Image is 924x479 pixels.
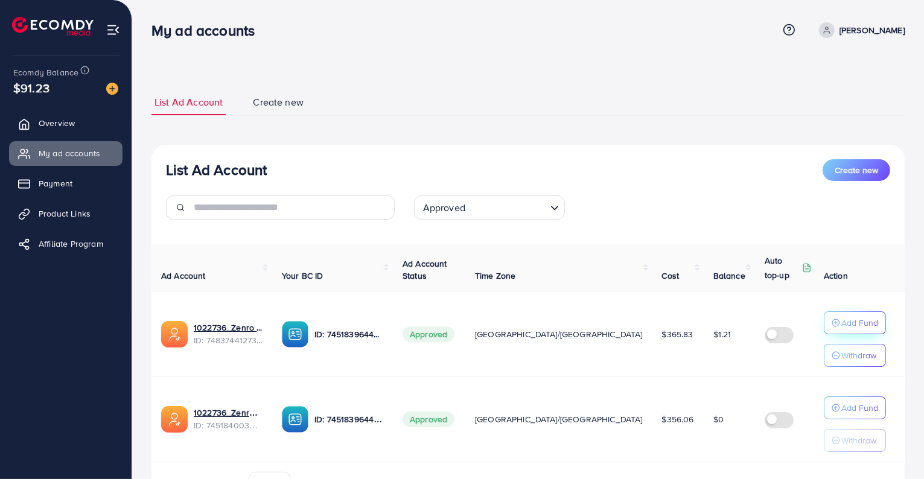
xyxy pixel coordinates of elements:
[824,396,886,419] button: Add Fund
[151,22,264,39] h3: My ad accounts
[469,197,546,217] input: Search for option
[713,328,731,340] span: $1.21
[841,316,878,330] p: Add Fund
[835,164,878,176] span: Create new
[662,328,693,340] span: $365.83
[39,117,75,129] span: Overview
[814,22,905,38] a: [PERSON_NAME]
[282,321,308,347] img: ic-ba-acc.ded83a64.svg
[824,344,886,367] button: Withdraw
[155,95,223,109] span: List Ad Account
[713,270,745,282] span: Balance
[13,66,78,78] span: Ecomdy Balance
[713,413,724,425] span: $0
[161,270,206,282] span: Ad Account
[9,201,123,226] a: Product Links
[841,401,878,415] p: Add Fund
[662,413,694,425] span: $356.06
[39,177,72,189] span: Payment
[475,270,515,282] span: Time Zone
[194,334,263,346] span: ID: 7483744127381684241
[475,413,643,425] span: [GEOGRAPHIC_DATA]/[GEOGRAPHIC_DATA]
[194,419,263,431] span: ID: 7451840034455715856
[39,147,100,159] span: My ad accounts
[194,407,263,431] div: <span class='underline'>1022736_Zenro store_1735016712629</span></br>7451840034455715856
[39,238,103,250] span: Affiliate Program
[161,321,188,347] img: ic-ads-acc.e4c84228.svg
[194,322,263,346] div: <span class='underline'>1022736_Zenro store 2_1742444975814</span></br>7483744127381684241
[9,171,123,195] a: Payment
[841,433,876,448] p: Withdraw
[421,199,468,217] span: Approved
[194,407,263,419] a: 1022736_Zenro store_1735016712629
[765,253,800,282] p: Auto top-up
[824,311,886,334] button: Add Fund
[161,406,188,433] img: ic-ads-acc.e4c84228.svg
[314,327,383,341] p: ID: 7451839644771106833
[824,270,848,282] span: Action
[106,83,118,95] img: image
[314,412,383,427] p: ID: 7451839644771106833
[194,322,263,334] a: 1022736_Zenro store 2_1742444975814
[9,111,123,135] a: Overview
[13,79,49,97] span: $91.23
[9,141,123,165] a: My ad accounts
[166,161,267,179] h3: List Ad Account
[106,23,120,37] img: menu
[403,326,454,342] span: Approved
[39,208,91,220] span: Product Links
[282,270,323,282] span: Your BC ID
[414,195,565,220] div: Search for option
[12,17,94,36] img: logo
[475,328,643,340] span: [GEOGRAPHIC_DATA]/[GEOGRAPHIC_DATA]
[824,429,886,452] button: Withdraw
[282,406,308,433] img: ic-ba-acc.ded83a64.svg
[662,270,680,282] span: Cost
[841,348,876,363] p: Withdraw
[403,258,447,282] span: Ad Account Status
[253,95,304,109] span: Create new
[9,232,123,256] a: Affiliate Program
[840,23,905,37] p: [PERSON_NAME]
[403,411,454,427] span: Approved
[823,159,890,181] button: Create new
[873,425,915,470] iframe: Chat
